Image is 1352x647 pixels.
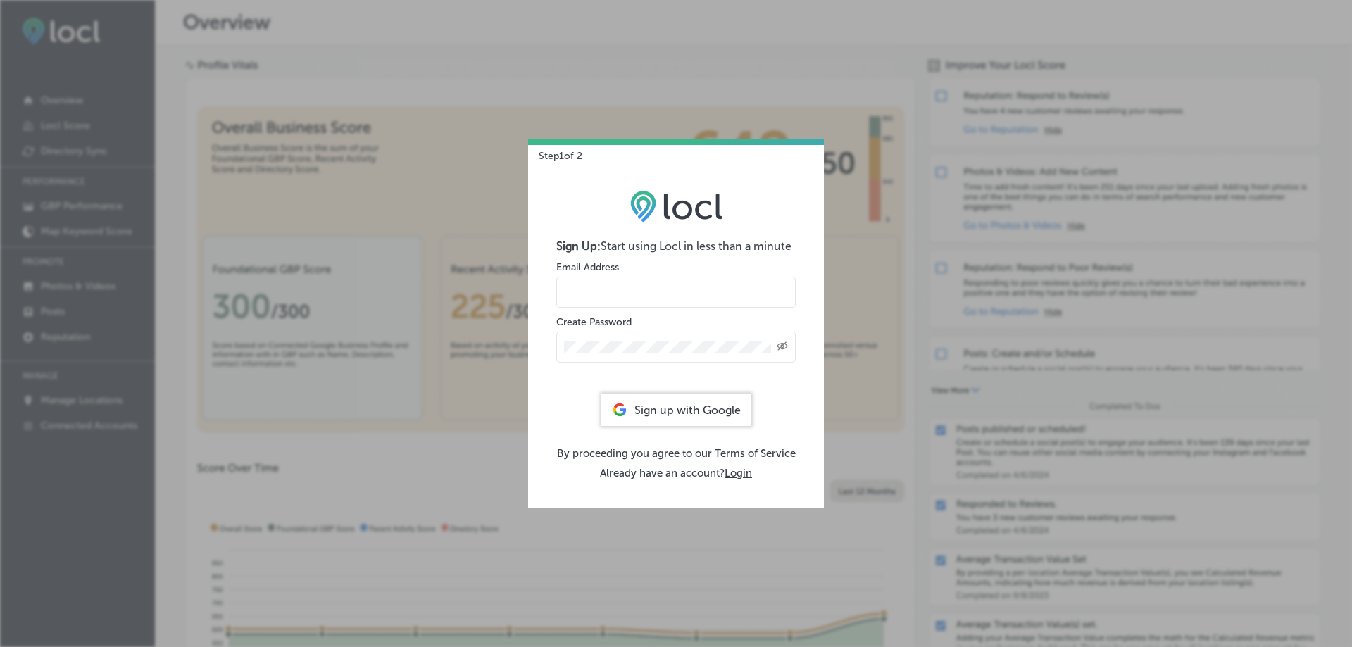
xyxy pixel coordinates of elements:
label: Create Password [556,316,632,328]
img: LOCL logo [630,190,722,222]
strong: Sign Up: [556,239,601,253]
button: Login [725,467,752,479]
label: Email Address [556,261,619,273]
div: Sign up with Google [601,394,751,426]
p: Step 1 of 2 [528,139,582,162]
p: By proceeding you agree to our [556,447,796,460]
span: Start using Locl in less than a minute [601,239,791,253]
span: Toggle password visibility [777,341,788,353]
a: Terms of Service [715,447,796,460]
p: Already have an account? [556,467,796,479]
